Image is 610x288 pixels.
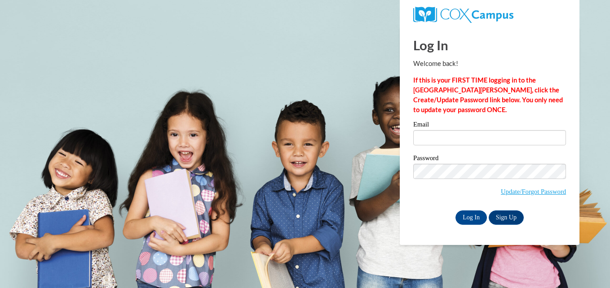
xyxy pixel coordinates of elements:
[413,36,566,54] h1: Log In
[413,10,513,18] a: COX Campus
[489,210,524,225] a: Sign Up
[413,59,566,69] p: Welcome back!
[413,155,566,164] label: Password
[413,76,563,113] strong: If this is your FIRST TIME logging in to the [GEOGRAPHIC_DATA][PERSON_NAME], click the Create/Upd...
[455,210,487,225] input: Log In
[413,7,513,23] img: COX Campus
[501,188,566,195] a: Update/Forgot Password
[413,121,566,130] label: Email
